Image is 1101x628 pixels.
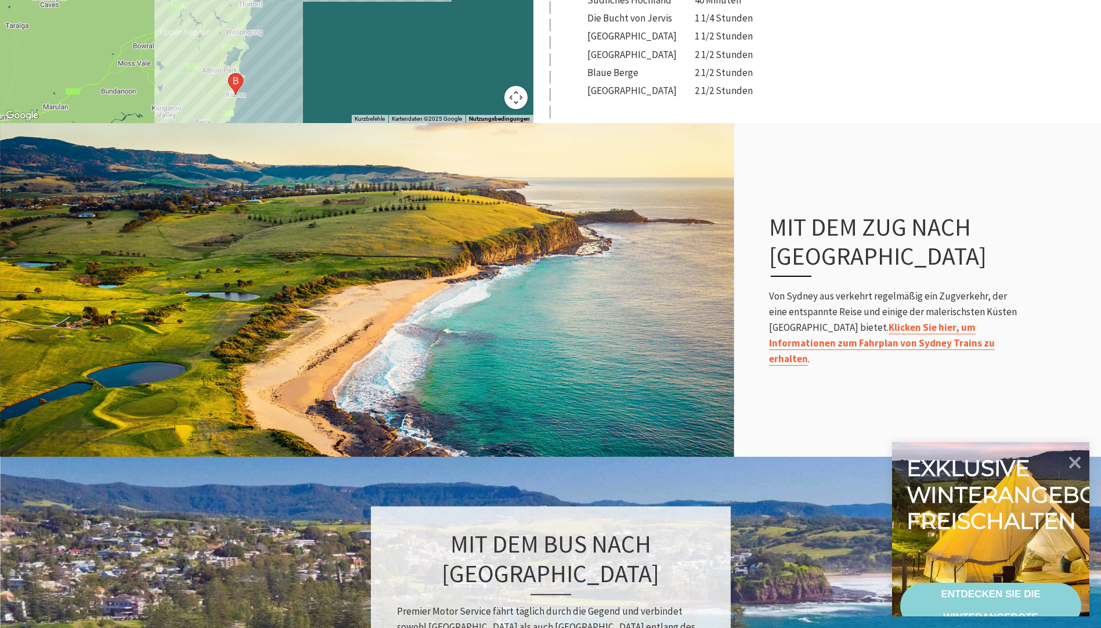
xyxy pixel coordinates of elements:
a: Klicken Sie hier, um Informationen zum Fahrplan von Sydney Trains zu erhalten [769,321,995,366]
a: Nutzungsbedingungen (wird in neuem Tab geöffnet) [469,116,530,122]
button: Kamerasteuerung für die Karte [504,86,528,109]
img: Googeln [3,108,41,123]
div: Kiama New South Wales 2533, Australien [228,73,243,95]
td: [GEOGRAPHIC_DATA] [587,46,694,63]
td: Die Bucht von Jervis [587,10,694,27]
span: Kartendaten ©2025 Google [392,116,462,122]
p: Von Sydney aus verkehrt regelmäßig ein Zugverkehr, der eine entspannte Reise und einige der maler... [769,288,1024,367]
td: Blaue Berge [587,64,694,81]
div: Exklusive Winterangebote freischalten [907,455,1035,535]
td: 1 1/4 Stunden [694,10,764,27]
h3: Mit dem Zug nach [GEOGRAPHIC_DATA] [769,212,999,277]
a: Dieses Gebiet in Google Maps öffnen (in neuem Fenster) [3,108,41,123]
button: Kurzbefehle [355,115,385,123]
h3: Mit dem Bus nach [GEOGRAPHIC_DATA] [397,530,705,595]
td: 2 1/2 Stunden [694,82,764,99]
td: 2 1/2 Stunden [694,46,764,63]
td: 1 1/2 Stunden [694,28,764,45]
td: [GEOGRAPHIC_DATA] [587,82,694,99]
td: 2 1/2 Stunden [694,64,764,81]
td: [GEOGRAPHIC_DATA] [587,28,694,45]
